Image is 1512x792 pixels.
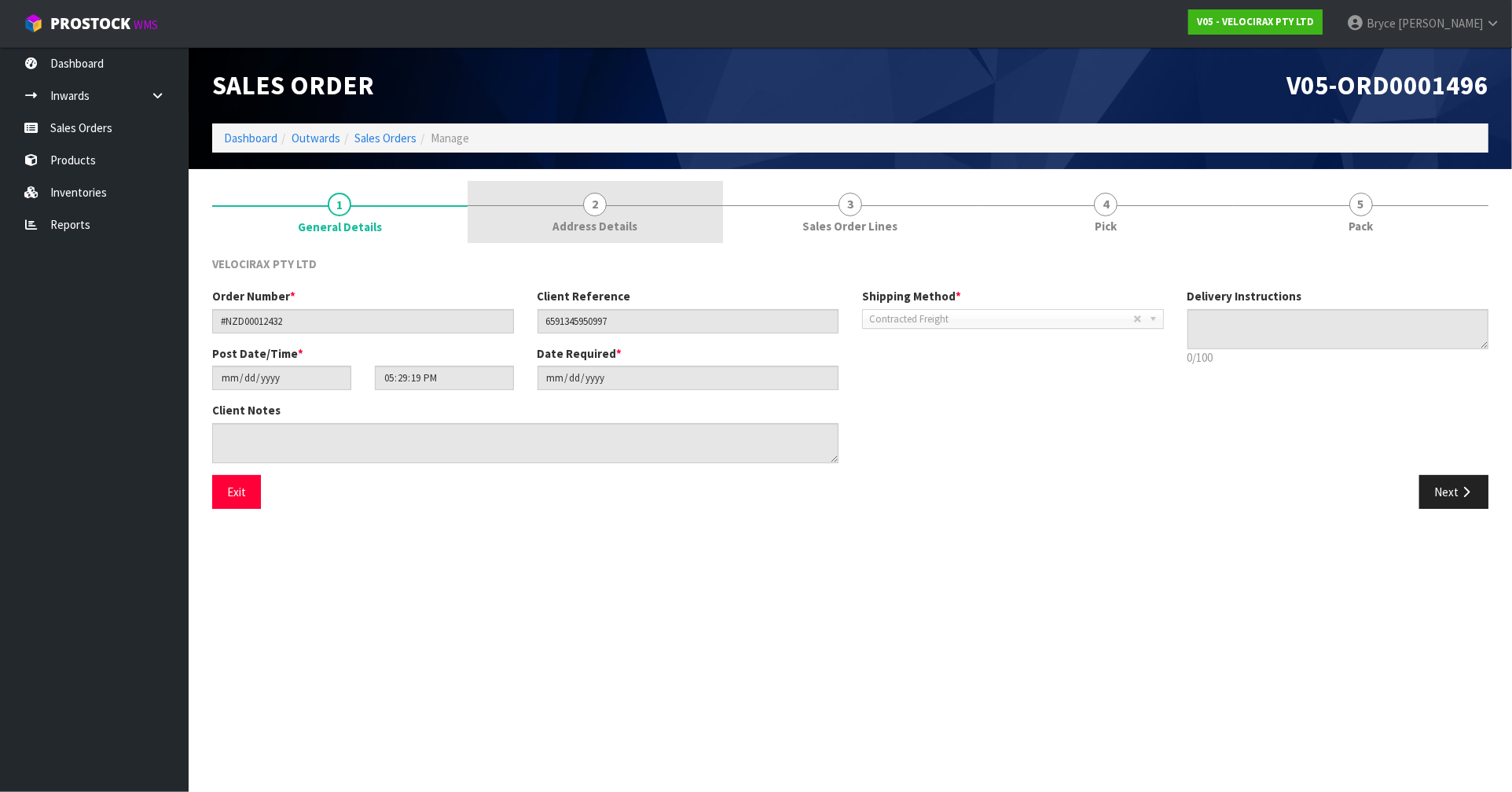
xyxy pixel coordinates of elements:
input: Client Reference [538,309,839,333]
label: Shipping Method [862,288,961,304]
label: Post Date/Time [212,345,303,362]
span: 4 [1094,193,1117,216]
label: Client Reference [538,288,631,304]
span: Pick [1095,218,1117,234]
span: General Details [298,219,382,235]
a: Outwards [292,131,340,146]
input: Order Number [212,309,514,333]
label: Order Number [212,288,295,304]
label: Date Required [538,345,622,362]
span: 5 [1349,193,1373,216]
span: ProStock [50,13,130,34]
a: Dashboard [224,131,277,146]
label: Client Notes [212,402,281,418]
span: 2 [583,193,607,216]
span: V05-ORD0001496 [1286,68,1488,101]
span: [PERSON_NAME] [1398,16,1483,31]
span: Sales Order [212,68,374,101]
span: 1 [328,193,351,216]
strong: V05 - VELOCIRAX PTY LTD [1197,15,1314,28]
span: Pack [1349,218,1373,234]
span: Address Details [552,218,637,234]
label: Delivery Instructions [1187,288,1302,304]
span: General Details [212,244,1488,521]
span: 3 [839,193,862,216]
a: Sales Orders [354,131,417,146]
span: Bryce [1367,16,1396,31]
span: Contracted Freight [869,310,1133,329]
button: Next [1419,475,1488,509]
button: Exit [212,475,261,509]
span: Manage [431,131,469,146]
p: 0/100 [1187,349,1489,366]
span: VELOCIRAX PTY LTD [212,256,317,271]
small: WMS [134,17,158,32]
img: cube-alt.png [24,13,43,33]
span: Sales Order Lines [802,218,897,234]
